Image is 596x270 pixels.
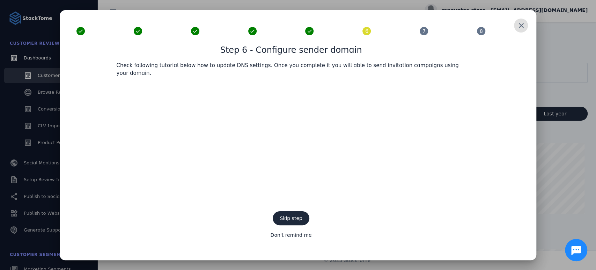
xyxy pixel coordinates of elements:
button: Skip step [273,211,309,225]
mat-icon: done [248,27,257,35]
button: Don't remind me [263,228,318,242]
span: Don't remind me [270,233,311,237]
mat-icon: done [191,27,199,35]
span: Skip step [280,215,302,221]
p: Check following tutorial below how to update DNS settings. Once you complete it you will able to ... [117,62,466,77]
mat-icon: done [76,27,85,35]
span: 8 [480,27,483,35]
span: 6 [365,27,368,35]
mat-icon: done [134,27,142,35]
h1: Step 6 - Configure sender domain [220,44,362,56]
mat-icon: done [305,27,314,35]
span: 7 [422,27,426,35]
